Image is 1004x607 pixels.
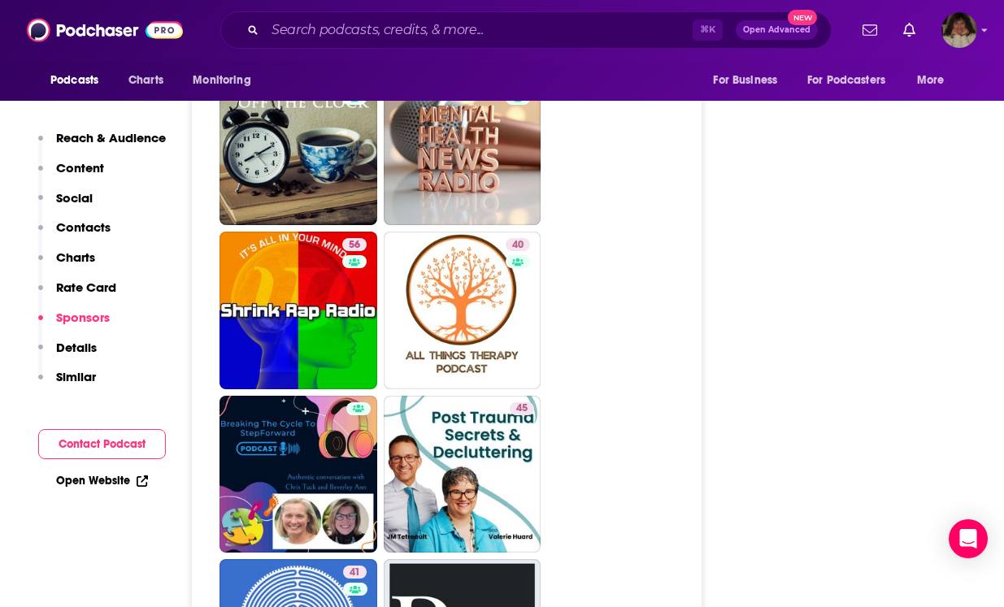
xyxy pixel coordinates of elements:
span: Open Advanced [743,26,811,34]
a: Charts [118,65,173,96]
a: 56 [219,232,377,389]
input: Search podcasts, credits, & more... [265,17,693,43]
a: 45 [384,396,541,553]
p: Details [56,340,97,355]
a: 41 [343,566,367,579]
span: Monitoring [193,69,250,92]
span: Charts [128,69,163,92]
div: Open Intercom Messenger [949,519,988,558]
a: 40 [506,238,530,251]
p: Social [56,190,93,206]
a: Open Website [56,474,148,488]
p: Sponsors [56,310,110,325]
span: 40 [512,237,524,254]
p: Reach & Audience [56,130,166,145]
button: open menu [181,65,272,96]
button: Show profile menu [941,12,977,48]
button: Contact Podcast [38,429,166,459]
button: open menu [797,65,909,96]
button: Content [38,160,104,190]
span: Podcasts [50,69,98,92]
button: open menu [906,65,965,96]
span: New [788,10,817,25]
a: Show notifications dropdown [897,16,922,44]
button: Open AdvancedNew [736,20,818,40]
button: open menu [702,65,798,96]
span: 56 [349,237,360,254]
button: Social [38,190,93,220]
span: 41 [350,565,360,581]
button: Similar [38,369,96,399]
button: Rate Card [38,280,116,310]
a: 45 [510,402,534,415]
p: Content [56,160,104,176]
p: Rate Card [56,280,116,295]
img: Podchaser - Follow, Share and Rate Podcasts [27,15,183,46]
span: 45 [516,401,528,417]
span: ⌘ K [693,20,723,41]
a: 40 [384,232,541,389]
a: 64 [219,68,377,226]
span: For Business [713,69,777,92]
p: Similar [56,369,96,384]
a: 56 [342,238,367,251]
button: Details [38,340,97,370]
span: Logged in as angelport [941,12,977,48]
button: Reach & Audience [38,130,166,160]
button: Charts [38,249,95,280]
div: Search podcasts, credits, & more... [220,11,832,49]
a: 55 [384,68,541,226]
button: open menu [39,65,120,96]
span: More [917,69,945,92]
p: Charts [56,249,95,265]
span: For Podcasters [807,69,885,92]
button: Contacts [38,219,111,249]
p: Contacts [56,219,111,235]
button: Sponsors [38,310,110,340]
a: Show notifications dropdown [856,16,884,44]
img: User Profile [941,12,977,48]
